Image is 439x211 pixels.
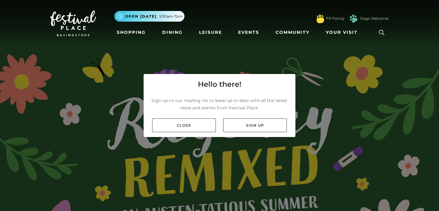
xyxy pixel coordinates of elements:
span: 9.30am-7pm [159,14,183,19]
a: Sign up [223,118,287,132]
a: Your Visit [323,27,363,38]
p: Sign up to our mailing list to keep up to date with all the latest news and events from Festival ... [148,97,291,111]
a: Leisure [197,27,224,38]
a: FP Family [326,16,344,21]
a: Shopping [114,27,148,38]
button: Open [DATE] 9.30am-7pm [114,11,184,22]
span: Your Visit [326,29,358,36]
a: Events [236,27,262,38]
h4: Hello there! [198,79,241,90]
a: Dogs Welcome! [360,16,389,21]
a: Community [273,27,312,38]
a: Dining [160,27,185,38]
a: Close [152,118,216,132]
span: Open [DATE] [125,14,157,19]
img: Festival Place Logo [50,11,96,36]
